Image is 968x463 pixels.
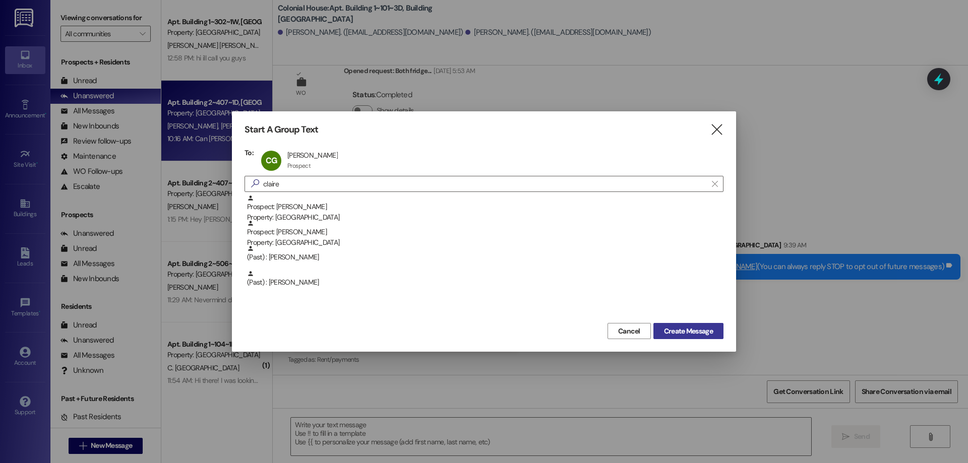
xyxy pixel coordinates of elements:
[710,124,723,135] i: 
[266,155,277,166] span: CG
[712,180,717,188] i: 
[247,220,723,248] div: Prospect: [PERSON_NAME]
[245,245,723,270] div: (Past) : [PERSON_NAME]
[287,162,311,170] div: Prospect
[247,245,723,262] div: (Past) : [PERSON_NAME]
[247,194,723,223] div: Prospect: [PERSON_NAME]
[247,270,723,288] div: (Past) : [PERSON_NAME]
[263,177,707,191] input: Search for any contact or apartment
[247,178,263,189] i: 
[245,148,254,157] h3: To:
[608,323,651,339] button: Cancel
[618,326,640,337] span: Cancel
[247,212,723,223] div: Property: [GEOGRAPHIC_DATA]
[287,151,338,160] div: [PERSON_NAME]
[245,194,723,220] div: Prospect: [PERSON_NAME]Property: [GEOGRAPHIC_DATA]
[245,124,318,136] h3: Start A Group Text
[245,220,723,245] div: Prospect: [PERSON_NAME]Property: [GEOGRAPHIC_DATA]
[247,237,723,248] div: Property: [GEOGRAPHIC_DATA]
[664,326,713,337] span: Create Message
[707,176,723,191] button: Clear text
[653,323,723,339] button: Create Message
[245,270,723,295] div: (Past) : [PERSON_NAME]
